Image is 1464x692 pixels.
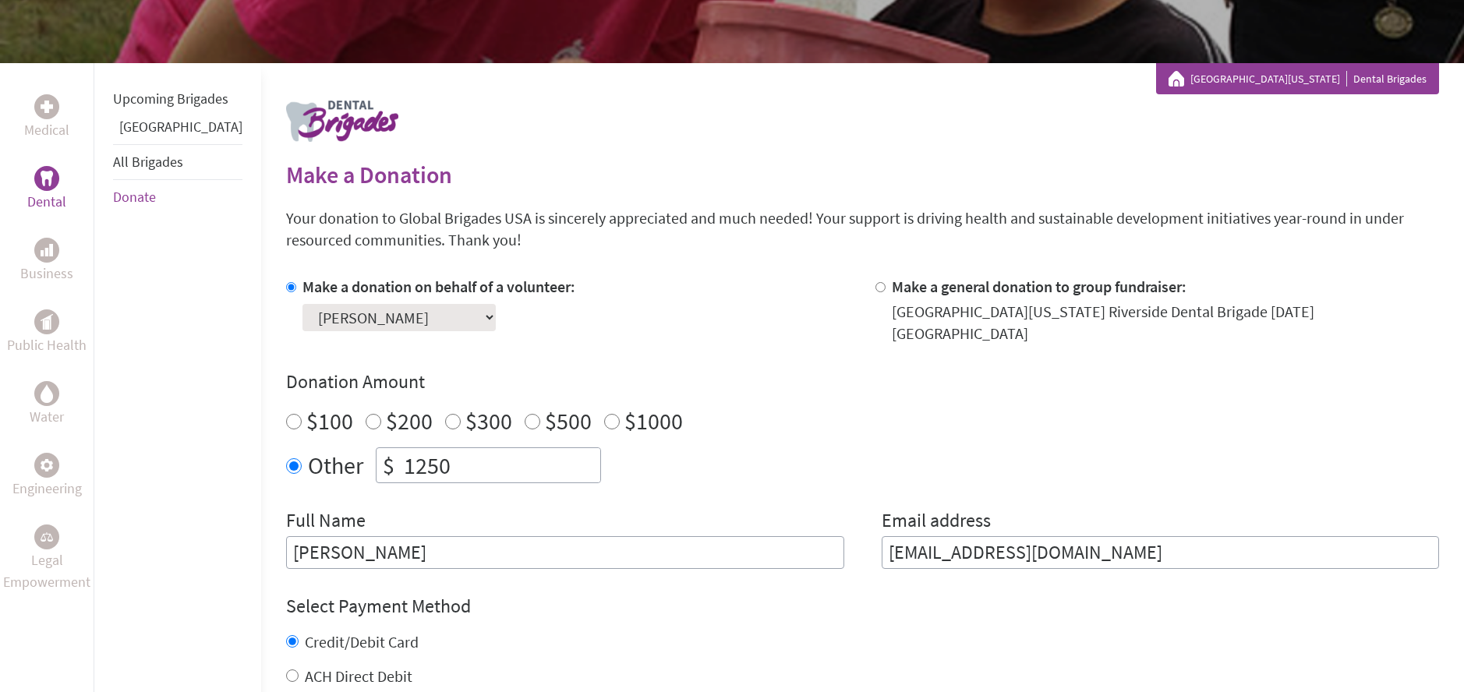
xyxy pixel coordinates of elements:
[113,82,242,116] li: Upcoming Brigades
[1190,71,1347,86] a: [GEOGRAPHIC_DATA][US_STATE]
[30,381,64,428] a: WaterWater
[119,118,242,136] a: [GEOGRAPHIC_DATA]
[41,101,53,113] img: Medical
[306,406,353,436] label: $100
[401,448,600,482] input: Enter Amount
[7,309,87,356] a: Public HealthPublic Health
[41,532,53,542] img: Legal Empowerment
[308,447,363,483] label: Other
[34,94,59,119] div: Medical
[113,180,242,214] li: Donate
[286,161,1439,189] h2: Make a Donation
[34,453,59,478] div: Engineering
[882,508,991,536] label: Email address
[1169,71,1427,86] div: Dental Brigades
[545,406,592,436] label: $500
[377,448,401,482] div: $
[41,384,53,402] img: Water
[305,666,412,686] label: ACH Direct Debit
[113,153,183,171] a: All Brigades
[27,166,66,213] a: DentalDental
[41,171,53,185] img: Dental
[286,207,1439,251] p: Your donation to Global Brigades USA is sincerely appreciated and much needed! Your support is dr...
[34,166,59,191] div: Dental
[892,277,1186,296] label: Make a general donation to group fundraiser:
[286,101,398,142] img: logo-dental.png
[41,459,53,471] img: Engineering
[41,244,53,256] img: Business
[113,116,242,144] li: Guatemala
[34,309,59,334] div: Public Health
[34,381,59,406] div: Water
[3,524,90,593] a: Legal EmpowermentLegal Empowerment
[30,406,64,428] p: Water
[20,238,73,284] a: BusinessBusiness
[7,334,87,356] p: Public Health
[465,406,512,436] label: $300
[12,453,82,500] a: EngineeringEngineering
[624,406,683,436] label: $1000
[20,263,73,284] p: Business
[41,314,53,330] img: Public Health
[113,188,156,206] a: Donate
[892,301,1440,344] div: [GEOGRAPHIC_DATA][US_STATE] Riverside Dental Brigade [DATE] [GEOGRAPHIC_DATA]
[12,478,82,500] p: Engineering
[302,277,575,296] label: Make a donation on behalf of a volunteer:
[3,549,90,593] p: Legal Empowerment
[27,191,66,213] p: Dental
[286,594,1439,619] h4: Select Payment Method
[24,119,69,141] p: Medical
[882,536,1440,569] input: Your Email
[386,406,433,436] label: $200
[24,94,69,141] a: MedicalMedical
[34,524,59,549] div: Legal Empowerment
[113,144,242,180] li: All Brigades
[286,536,844,569] input: Enter Full Name
[286,369,1439,394] h4: Donation Amount
[113,90,228,108] a: Upcoming Brigades
[305,632,419,651] label: Credit/Debit Card
[286,508,366,536] label: Full Name
[34,238,59,263] div: Business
